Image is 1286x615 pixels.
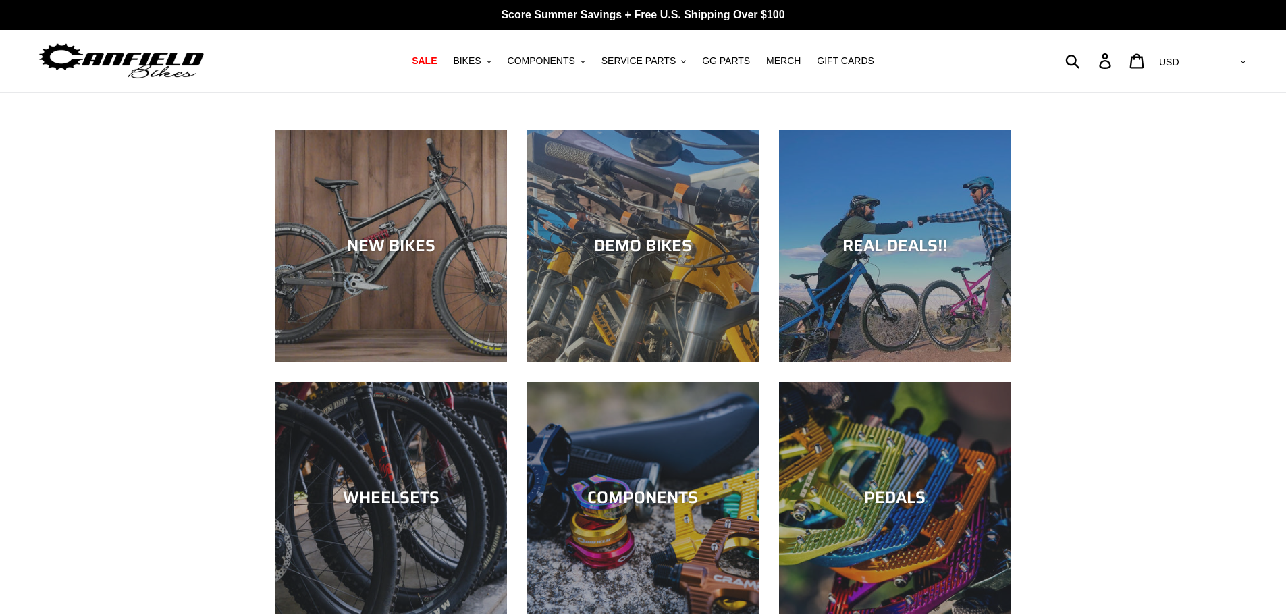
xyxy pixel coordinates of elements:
[508,55,575,67] span: COMPONENTS
[37,40,206,82] img: Canfield Bikes
[810,52,881,70] a: GIFT CARDS
[527,382,759,614] a: COMPONENTS
[601,55,676,67] span: SERVICE PARTS
[527,130,759,362] a: DEMO BIKES
[779,488,1011,508] div: PEDALS
[412,55,437,67] span: SALE
[275,236,507,256] div: NEW BIKES
[695,52,757,70] a: GG PARTS
[275,382,507,614] a: WHEELSETS
[453,55,481,67] span: BIKES
[766,55,801,67] span: MERCH
[817,55,874,67] span: GIFT CARDS
[779,382,1011,614] a: PEDALS
[275,130,507,362] a: NEW BIKES
[275,488,507,508] div: WHEELSETS
[501,52,592,70] button: COMPONENTS
[702,55,750,67] span: GG PARTS
[779,130,1011,362] a: REAL DEALS!!
[446,52,498,70] button: BIKES
[527,236,759,256] div: DEMO BIKES
[759,52,807,70] a: MERCH
[595,52,693,70] button: SERVICE PARTS
[527,488,759,508] div: COMPONENTS
[405,52,444,70] a: SALE
[1073,46,1107,76] input: Search
[779,236,1011,256] div: REAL DEALS!!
